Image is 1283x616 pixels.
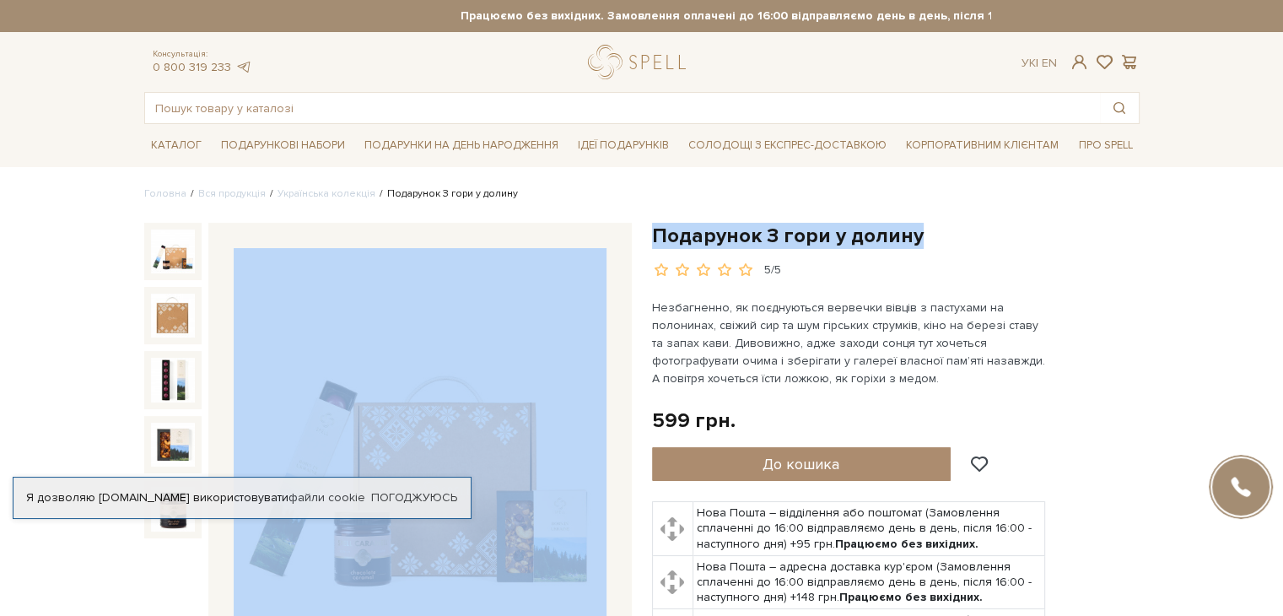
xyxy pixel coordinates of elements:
[764,262,781,278] div: 5/5
[151,358,195,402] img: Подарунок З гори у долину
[1100,93,1139,123] button: Пошук товару у каталозі
[652,408,736,434] div: 599 грн.
[652,223,1140,249] h1: Подарунок З гори у долину
[235,60,252,74] a: telegram
[198,187,266,200] a: Вся продукція
[652,299,1048,387] p: Незбагненно, як поєднуються вервечки вівців з пастухами на полонинах, свіжий сир та шум гірських ...
[288,490,365,505] a: файли cookie
[151,423,195,467] img: Подарунок З гори у долину
[835,537,978,551] b: Працюємо без вихідних.
[375,186,518,202] li: Подарунок З гори у долину
[153,49,252,60] span: Консультація:
[682,131,893,159] a: Солодощі з експрес-доставкою
[1022,56,1057,71] div: Ук
[693,555,1044,609] td: Нова Пошта – адресна доставка кур'єром (Замовлення сплаченні до 16:00 відправляємо день в день, п...
[588,45,693,79] a: logo
[693,502,1044,556] td: Нова Пошта – відділення або поштомат (Замовлення сплаченні до 16:00 відправляємо день в день, піс...
[652,447,951,481] button: До кошика
[763,455,839,473] span: До кошика
[571,132,676,159] span: Ідеї подарунків
[151,294,195,338] img: Подарунок З гори у долину
[1042,56,1057,70] a: En
[1036,56,1038,70] span: |
[144,187,186,200] a: Головна
[153,60,231,74] a: 0 800 319 233
[144,132,208,159] span: Каталог
[839,590,983,604] b: Працюємо без вихідних.
[145,93,1100,123] input: Пошук товару у каталозі
[13,490,471,505] div: Я дозволяю [DOMAIN_NAME] використовувати
[358,132,565,159] span: Подарунки на День народження
[278,187,375,200] a: Українська колекція
[214,132,352,159] span: Подарункові набори
[899,131,1065,159] a: Корпоративним клієнтам
[371,490,457,505] a: Погоджуюсь
[1071,132,1139,159] span: Про Spell
[151,230,195,273] img: Подарунок З гори у долину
